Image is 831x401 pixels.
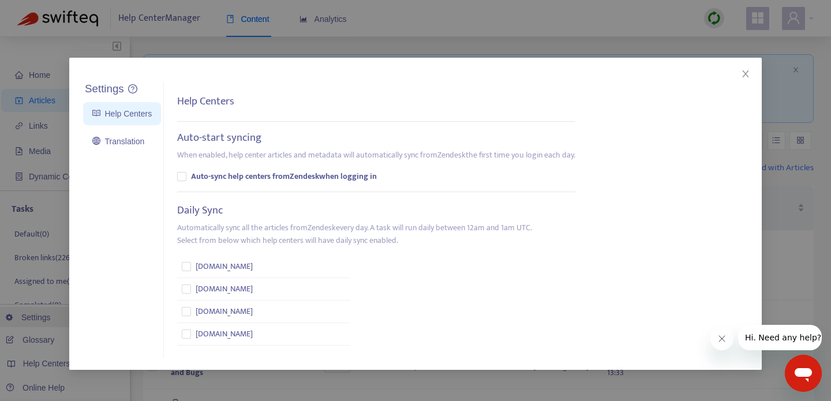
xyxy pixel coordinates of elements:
[128,84,137,94] a: question-circle
[85,83,124,96] h5: Settings
[177,149,575,162] p: When enabled, help center articles and metadata will automatically sync from Zendesk the first ti...
[191,170,377,183] b: Auto-sync help centers from Zendesk when logging in
[785,355,822,392] iframe: Button to launch messaging window
[92,109,152,118] a: Help Centers
[710,327,733,350] iframe: Close message
[196,260,253,273] span: [DOMAIN_NAME]
[741,69,750,78] span: close
[738,325,822,350] iframe: Message from company
[196,283,253,295] span: [DOMAIN_NAME]
[177,222,532,247] p: Automatically sync all the articles from Zendesk every day. A task will run daily between 12am an...
[196,328,253,340] span: [DOMAIN_NAME]
[92,137,144,146] a: Translation
[177,204,223,218] h5: Daily Sync
[177,95,234,108] h5: Help Centers
[196,305,253,318] span: [DOMAIN_NAME]
[739,68,752,80] button: Close
[177,132,261,145] h5: Auto-start syncing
